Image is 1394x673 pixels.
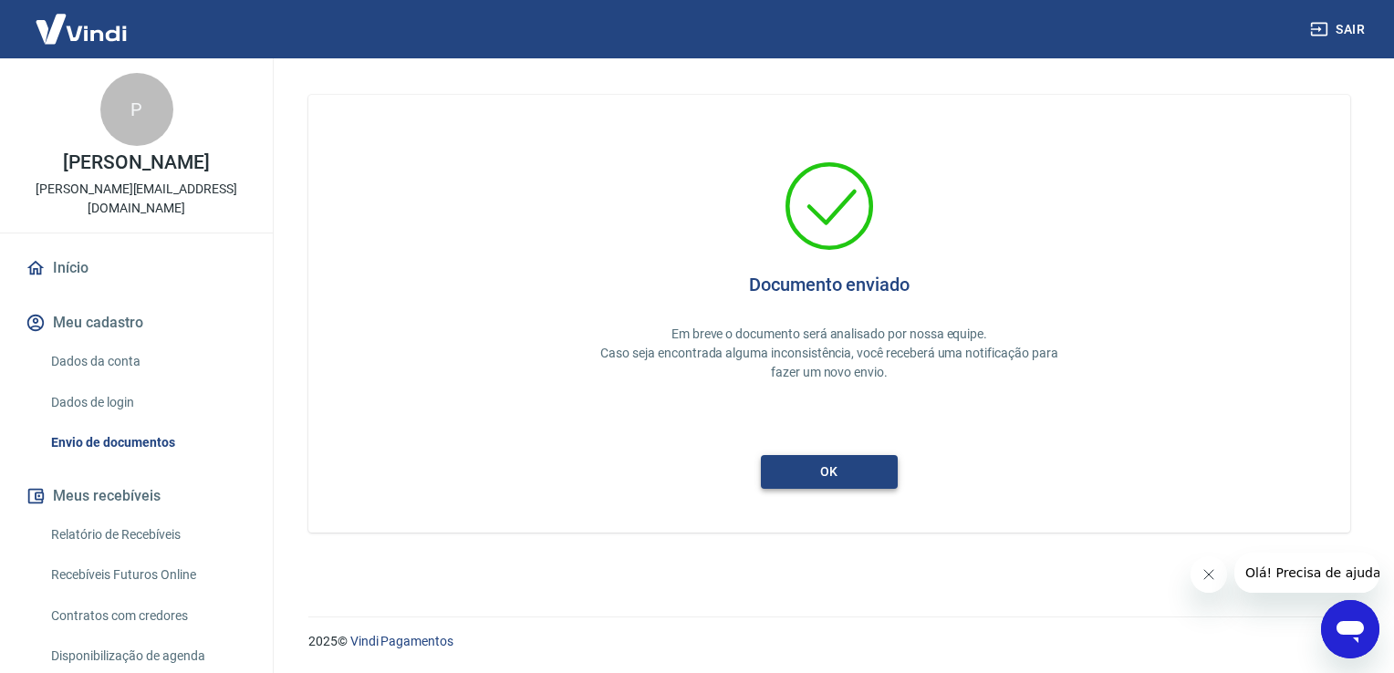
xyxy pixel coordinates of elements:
a: Dados da conta [44,343,251,380]
div: P [100,73,173,146]
p: [PERSON_NAME] [63,153,209,172]
a: Envio de documentos [44,424,251,461]
button: Meus recebíveis [22,476,251,516]
iframe: Botão para abrir a janela de mensagens [1321,600,1379,658]
p: 2025 © [308,632,1350,651]
p: Em breve o documento será analisado por nossa equipe. [590,325,1069,344]
span: Olá! Precisa de ajuda? [11,13,153,27]
a: Vindi Pagamentos [350,634,453,648]
p: Caso seja encontrada alguma inconsistência, você receberá uma notificação para fazer um novo envio. [590,344,1069,382]
iframe: Mensagem da empresa [1234,553,1379,593]
button: ok [761,455,898,489]
h4: Documento enviado [749,274,910,295]
iframe: Fechar mensagem [1191,556,1227,593]
p: [PERSON_NAME][EMAIL_ADDRESS][DOMAIN_NAME] [15,180,258,218]
a: Relatório de Recebíveis [44,516,251,554]
a: Recebíveis Futuros Online [44,556,251,594]
img: Vindi [22,1,140,57]
a: Início [22,248,251,288]
a: Dados de login [44,384,251,421]
a: Contratos com credores [44,597,251,635]
button: Sair [1306,13,1372,47]
button: Meu cadastro [22,303,251,343]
